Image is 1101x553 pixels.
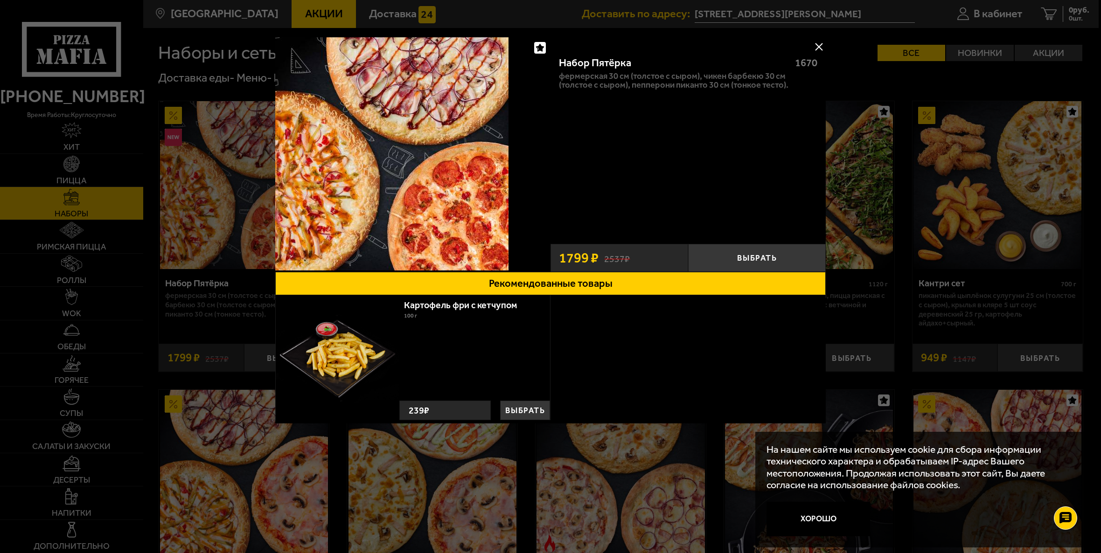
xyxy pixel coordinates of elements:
p: На нашем сайте мы используем cookie для сбора информации технического характера и обрабатываем IP... [767,443,1068,491]
div: Набор Пятёрка [559,57,785,69]
button: Рекомендованные товары [275,272,826,295]
span: 1799 ₽ [559,251,599,265]
button: Выбрать [688,244,826,272]
img: Набор Пятёрка [275,37,509,270]
span: 100 г [404,312,417,319]
span: 1670 [795,56,817,69]
strong: 239 ₽ [406,401,432,420]
p: Фермерская 30 см (толстое с сыром), Чикен Барбекю 30 см (толстое с сыром), Пепперони Пиканто 30 с... [559,72,817,90]
button: Выбрать [500,401,550,420]
button: Хорошо [767,502,870,536]
a: Картофель фри с кетчупом [404,300,529,311]
s: 2537 ₽ [604,252,630,264]
a: Набор Пятёрка [275,37,550,272]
